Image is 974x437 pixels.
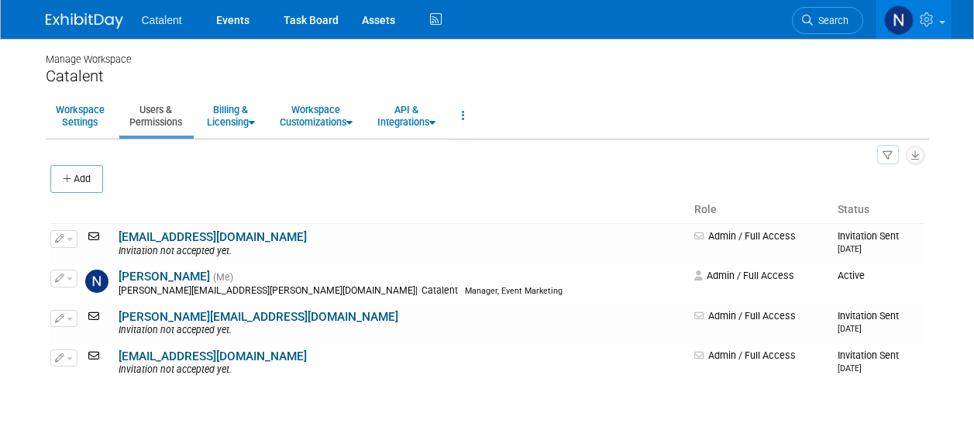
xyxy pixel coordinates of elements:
[792,7,863,34] a: Search
[838,349,899,373] span: Invitation Sent
[813,15,848,26] span: Search
[367,97,446,135] a: API &Integrations
[119,364,685,377] div: Invitation not accepted yet.
[694,230,796,242] span: Admin / Full Access
[119,97,192,135] a: Users &Permissions
[838,310,899,334] span: Invitation Sent
[838,230,899,254] span: Invitation Sent
[119,270,210,284] a: [PERSON_NAME]
[119,246,685,258] div: Invitation not accepted yet.
[694,310,796,322] span: Admin / Full Access
[465,286,563,296] span: Manager, Event Marketing
[119,349,307,363] a: [EMAIL_ADDRESS][DOMAIN_NAME]
[694,270,794,281] span: Admin / Full Access
[119,325,685,337] div: Invitation not accepted yet.
[119,310,398,324] a: [PERSON_NAME][EMAIL_ADDRESS][DOMAIN_NAME]
[831,197,924,223] th: Status
[46,97,115,135] a: WorkspaceSettings
[50,165,103,193] button: Add
[418,285,463,296] span: Catalent
[142,14,182,26] span: Catalent
[85,270,108,293] img: Nicole Bullock
[46,67,929,86] div: Catalent
[838,270,865,281] span: Active
[270,97,363,135] a: WorkspaceCustomizations
[213,272,233,283] span: (Me)
[838,363,862,373] small: [DATE]
[694,349,796,361] span: Admin / Full Access
[688,197,831,223] th: Role
[838,244,862,254] small: [DATE]
[415,285,418,296] span: |
[197,97,265,135] a: Billing &Licensing
[46,13,123,29] img: ExhibitDay
[884,5,914,35] img: Nicole Bullock
[119,285,685,298] div: [PERSON_NAME][EMAIL_ADDRESS][PERSON_NAME][DOMAIN_NAME]
[838,324,862,334] small: [DATE]
[119,230,307,244] a: [EMAIL_ADDRESS][DOMAIN_NAME]
[46,39,929,67] div: Manage Workspace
